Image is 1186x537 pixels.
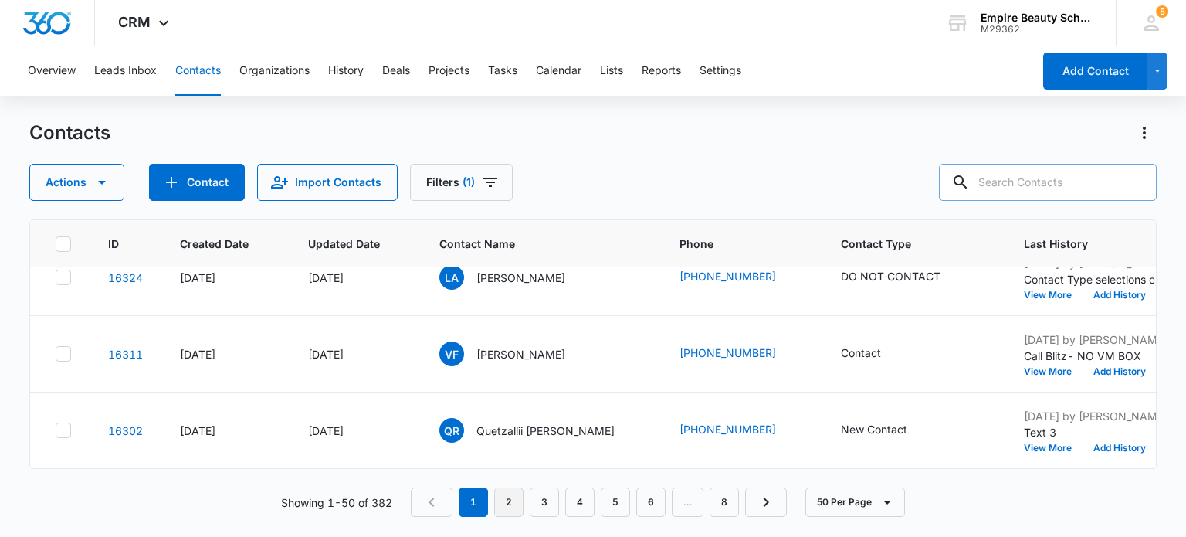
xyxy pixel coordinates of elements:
div: Contact Type - Contact - Select to Edit Field [841,345,909,363]
span: Updated Date [308,236,380,252]
p: Showing 1-50 of 382 [281,495,392,511]
span: QR [439,418,464,443]
button: Actions [1132,121,1157,145]
button: Filters [410,164,513,201]
div: DO NOT CONTACT [841,268,940,284]
button: Add History [1083,367,1157,376]
h1: Contacts [29,121,110,144]
div: Contact Type - DO NOT CONTACT - Select to Edit Field [841,268,968,287]
button: Projects [429,46,469,96]
button: Settings [700,46,741,96]
button: Import Contacts [257,164,398,201]
div: Contact Name - Veronica Fernandez - Select to Edit Field [439,342,593,366]
div: Contact Name - Quetzallii Ramirez - Select to Edit Field [439,418,642,443]
a: Page 8 [710,488,739,517]
p: [PERSON_NAME] [476,346,565,362]
span: LA [439,265,464,290]
a: Page 5 [601,488,630,517]
button: Lists [600,46,623,96]
span: Contact Name [439,236,620,252]
a: Next Page [745,488,787,517]
button: View More [1024,291,1083,300]
button: Add Contact [149,164,245,201]
span: Created Date [180,236,249,252]
em: 1 [459,488,488,517]
span: VF [439,342,464,366]
button: Add History [1083,291,1157,300]
div: Phone - 14802368458 - Select to Edit Field [679,421,804,440]
button: Deals [382,46,410,96]
p: [PERSON_NAME] [476,270,565,286]
div: [DATE] [180,270,271,286]
div: account name [981,12,1093,24]
button: Tasks [488,46,517,96]
input: Search Contacts [939,164,1157,201]
div: Contact Name - Lisa Arney - Select to Edit Field [439,265,593,290]
span: Contact Type [841,236,964,252]
a: Navigate to contact details page for Lisa Arney [108,271,143,284]
span: (1) [463,177,475,188]
button: Actions [29,164,124,201]
div: Contact Type - New Contact - Select to Edit Field [841,421,935,440]
a: [PHONE_NUMBER] [679,421,776,437]
button: Overview [28,46,76,96]
span: ID [108,236,120,252]
div: [DATE] [308,346,402,362]
div: [DATE] [308,423,402,439]
button: 50 Per Page [805,488,905,517]
span: CRM [118,14,151,30]
div: [DATE] [180,423,271,439]
div: [DATE] [180,346,271,362]
a: Page 6 [636,488,666,517]
button: Organizations [239,46,310,96]
a: Page 3 [530,488,559,517]
div: Contact [841,345,881,361]
button: Reports [642,46,681,96]
button: History [328,46,364,96]
span: 5 [1156,5,1168,18]
button: Contacts [175,46,221,96]
a: [PHONE_NUMBER] [679,268,776,284]
button: View More [1024,444,1083,453]
button: Add Contact [1043,53,1147,90]
button: Leads Inbox [94,46,157,96]
button: Add History [1083,444,1157,453]
a: Navigate to contact details page for Quetzallii Ramirez [108,424,143,437]
a: Navigate to contact details page for Veronica Fernandez [108,348,143,361]
nav: Pagination [411,488,787,517]
p: Quetzallii [PERSON_NAME] [476,423,615,439]
a: Page 4 [565,488,595,517]
button: Calendar [536,46,581,96]
div: [DATE] [308,270,402,286]
div: New Contact [841,421,907,437]
div: Phone - 16036314510 - Select to Edit Field [679,345,804,363]
div: notifications count [1156,5,1168,18]
span: Phone [679,236,781,252]
div: account id [981,24,1093,35]
div: Phone - (616) 236-0478 - Select to Edit Field [679,268,804,287]
a: [PHONE_NUMBER] [679,345,776,361]
a: Page 2 [494,488,524,517]
button: View More [1024,367,1083,376]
